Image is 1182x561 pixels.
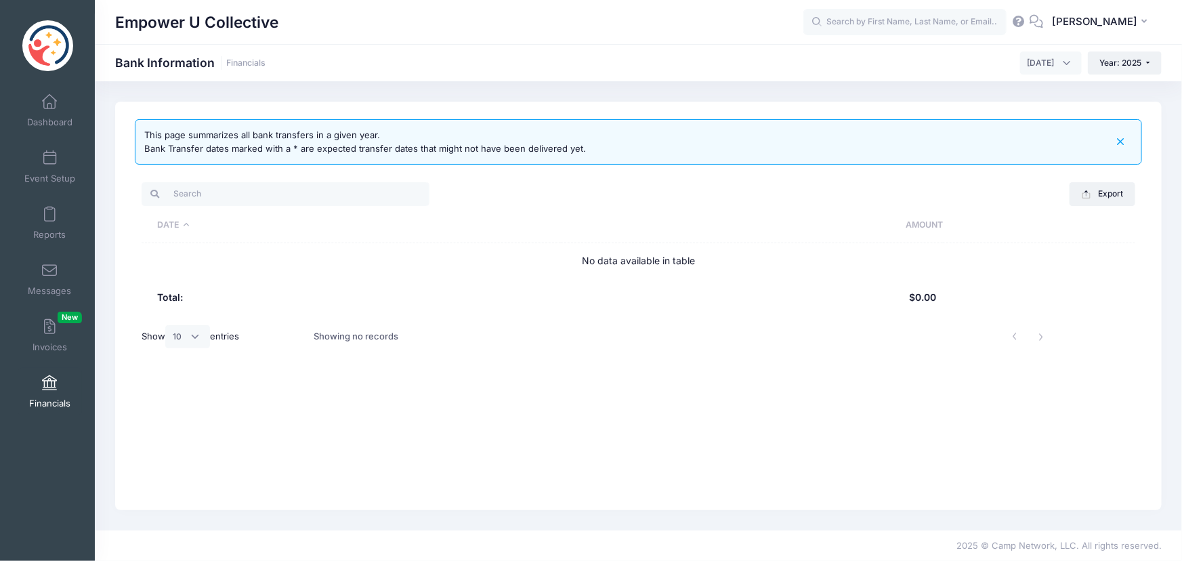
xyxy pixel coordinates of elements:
input: Search [142,182,429,205]
div: Showing no records [314,321,398,352]
h1: Bank Information [115,56,266,70]
a: Dashboard [18,87,82,134]
span: Messages [28,285,71,297]
span: August 2025 [1020,51,1082,75]
input: Search by First Name, Last Name, or Email... [803,9,1007,36]
span: August 2025 [1028,57,1055,69]
span: Year: 2025 [1100,58,1142,68]
a: Financials [18,368,82,415]
span: 2025 © Camp Network, LLC. All rights reserved. [956,540,1162,551]
span: [PERSON_NAME] [1052,14,1137,29]
span: New [58,312,82,323]
span: Dashboard [27,117,72,128]
span: Invoices [33,341,67,353]
a: Messages [18,255,82,303]
th: Total: [142,279,561,315]
th: Amount: activate to sort column ascending [561,208,943,243]
th: Date: activate to sort column descending [142,208,561,243]
img: Empower U Collective [22,20,73,71]
select: Showentries [165,325,210,348]
div: This page summarizes all bank transfers in a given year. Bank Transfer dates marked with a * are ... [144,129,586,155]
label: Show entries [142,325,239,348]
a: Financials [226,58,266,68]
span: Reports [33,229,66,241]
span: Financials [29,398,70,409]
a: InvoicesNew [18,312,82,359]
button: Year: 2025 [1088,51,1162,75]
th: $0.00 [561,279,943,315]
a: Event Setup [18,143,82,190]
button: Export [1070,182,1135,205]
span: Event Setup [24,173,75,184]
td: No data available in table [142,243,1135,279]
button: [PERSON_NAME] [1043,7,1162,38]
h1: Empower U Collective [115,7,278,38]
a: Reports [18,199,82,247]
